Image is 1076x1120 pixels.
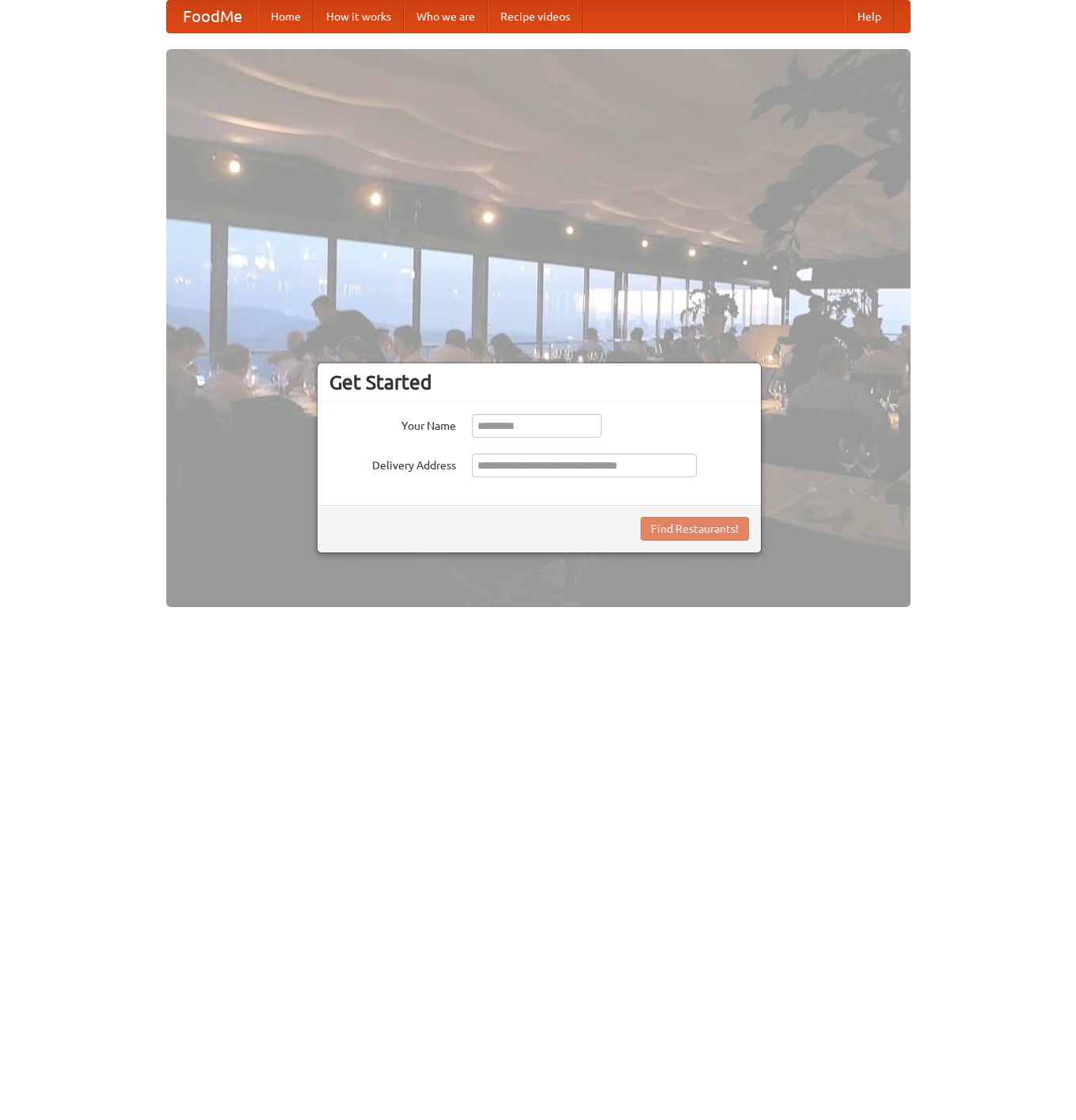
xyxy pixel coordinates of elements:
[404,1,488,32] a: Who we are
[167,1,258,32] a: FoodMe
[641,517,749,541] button: Find Restaurants!
[329,370,749,394] h3: Get Started
[488,1,583,32] a: Recipe videos
[329,454,456,473] label: Delivery Address
[845,1,894,32] a: Help
[258,1,314,32] a: Home
[314,1,404,32] a: How it works
[329,414,456,434] label: Your Name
